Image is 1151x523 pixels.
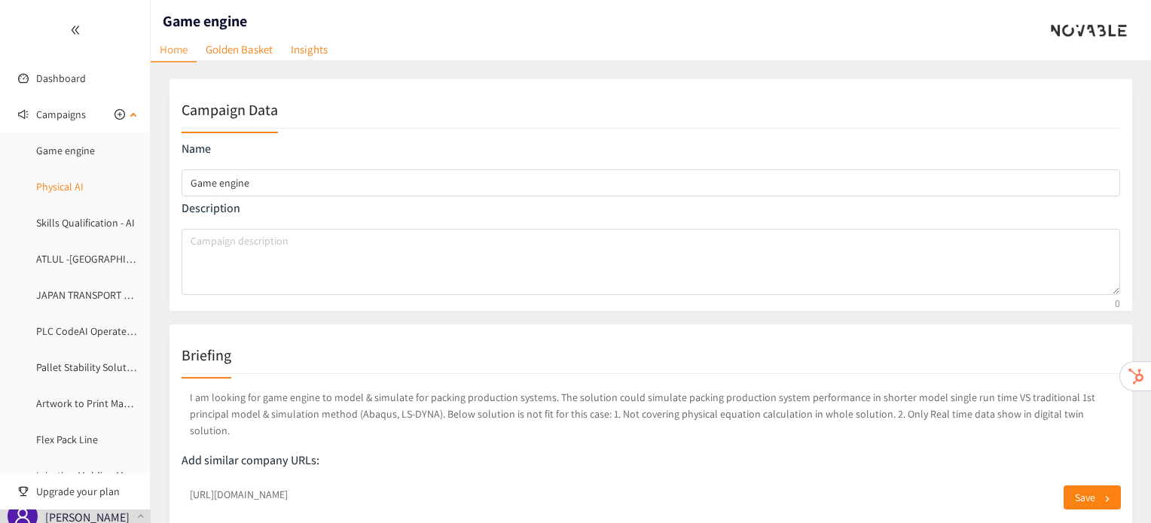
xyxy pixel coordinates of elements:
a: ATLUL -[GEOGRAPHIC_DATA] [36,252,163,266]
p: Add similar company URLs: [182,452,1120,469]
a: Injection Molding Model [36,469,144,482]
a: PLC CodeAI Operate Maintenance [36,324,186,338]
span: trophy [18,486,29,497]
a: Physical AI [36,180,84,193]
a: Skills Qualification - AI [36,216,135,230]
textarea: campaign description [182,229,1120,295]
a: Pallet Stability Solutions [36,360,145,374]
h2: Briefing [182,345,231,366]
a: Dashboard [36,71,86,85]
span: Upgrade your plan [36,476,139,506]
span: Save [1075,489,1095,506]
iframe: Chat Widget [1076,451,1151,523]
span: sound [18,109,29,120]
span: Campaigns [36,99,86,129]
a: Game engine [36,144,95,157]
h2: Campaign Data [182,99,278,120]
a: Artwork to Print Management [36,397,169,410]
a: Insights [282,38,337,61]
a: Golden Basket [197,38,282,61]
p: Name [182,141,1120,157]
a: Home [151,38,197,62]
p: I am looking for game engine to model & simulate for packing production systems. The solution cou... [182,386,1120,442]
input: campaign name [182,169,1120,196]
button: Save [1064,485,1121,509]
span: double-left [70,25,81,35]
p: Description [182,200,1120,217]
a: Flex Pack Line [36,433,98,446]
span: plus-circle [114,109,125,120]
a: JAPAN TRANSPORT AGGREGATION PLATFORM [36,288,238,302]
h1: Game engine [163,11,247,32]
